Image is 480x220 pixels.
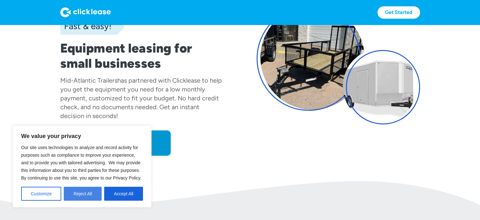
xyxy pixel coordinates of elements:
[60,20,111,32] div: Fast & easy!
[60,7,111,17] img: Logo
[64,187,102,201] button: Reject All
[21,145,141,180] span: Our site uses technologies to analyze and record activity for purposes such as compliance to impr...
[377,6,420,19] a: Get Started
[21,187,61,201] button: Customize
[60,77,222,120] div: has partnered with Clicklease to help you get the equipment you need for a low monthly payment, c...
[21,132,143,140] p: We value your privacy
[104,187,143,201] button: Accept All
[60,77,117,84] div: Mid-Atlantic Trailers
[60,41,224,71] h1: Equipment leasing for small businesses
[13,126,151,207] div: We value your privacy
